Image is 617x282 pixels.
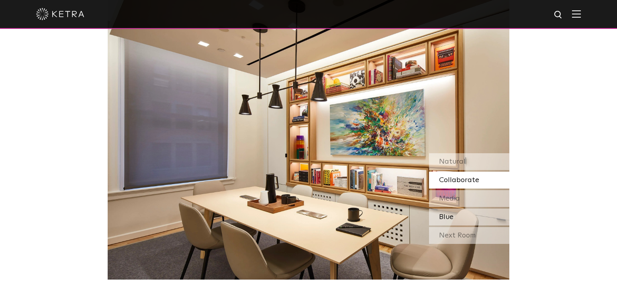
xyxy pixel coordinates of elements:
[439,195,460,202] span: Media
[554,10,564,20] img: search icon
[439,177,479,184] span: Collaborate
[439,158,466,165] span: Natural
[572,10,581,18] img: Hamburger%20Nav.svg
[429,227,509,244] div: Next Room
[36,8,84,20] img: ketra-logo-2019-white
[439,213,454,221] span: Blue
